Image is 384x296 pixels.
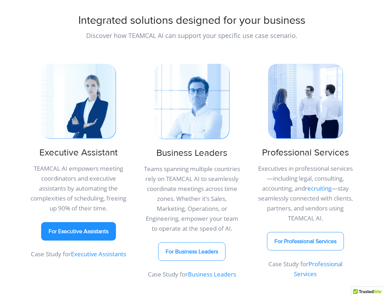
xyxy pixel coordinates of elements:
[267,232,344,251] a: For Professional Services
[253,259,358,279] p: Case Study for
[139,164,244,234] p: Teams spanning multiple countries rely on TEAMCAL AI to seamlessly coordinate meetings across tim...
[26,31,358,40] p: Discover how TEAMCAL AI can support your specific use case scenario.
[268,64,343,138] img: pic
[26,164,131,213] p: TEAMCAL AI empowers meeting coordinators and executive assistants by automating the complexities ...
[41,64,116,138] img: pic
[294,260,343,278] a: Professional Services
[26,147,131,158] h3: Executive Assistant
[41,222,116,241] a: For Executive Assistants
[305,184,332,192] a: recruiting
[71,250,126,258] a: Executive Assistants
[139,148,244,159] h3: Business Leaders
[26,249,131,259] p: Case Study for
[158,242,226,261] a: For Business Leaders
[26,14,358,27] h2: Integrated solutions designed for your business
[155,64,229,139] img: pic
[139,269,244,279] p: Case Study for
[188,270,236,278] a: Business Leaders
[253,147,358,158] h3: Professional Services
[253,164,358,223] p: Executives in professional services—including legal, consulting, accounting, and —stay seamlessly...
